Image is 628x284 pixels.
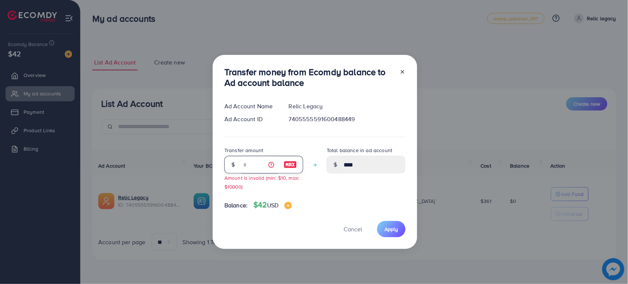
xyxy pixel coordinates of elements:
[219,115,283,123] div: Ad Account ID
[284,160,297,169] img: image
[224,147,263,154] label: Transfer amount
[283,115,411,123] div: 7405555591600488449
[224,201,248,210] span: Balance:
[384,225,398,233] span: Apply
[283,102,411,111] div: Relic Legacy
[224,174,299,190] small: Amount is invalid (min: $10, max: $10000)
[219,102,283,111] div: Ad Account Name
[253,200,292,210] h4: $42
[224,67,394,88] h3: Transfer money from Ecomdy balance to Ad account balance
[327,147,392,154] label: Total balance in ad account
[377,221,405,237] button: Apply
[267,201,278,209] span: USD
[344,225,362,233] span: Cancel
[334,221,371,237] button: Cancel
[284,202,292,209] img: image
